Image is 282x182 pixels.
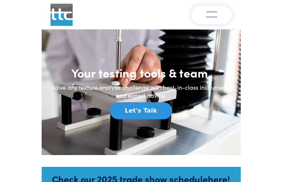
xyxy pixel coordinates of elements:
h1: Your testing tools & team. [51,65,232,80]
img: ttc_logo_1x1_v1.0.png [51,4,73,26]
img: menu-v1.0.png [206,9,217,18]
button: Toggle navigation [191,6,232,24]
button: Let's Talk [110,102,172,119]
h6: Solve any texture analysis challenge with best-in-class instruments and expert advice. [51,83,232,100]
